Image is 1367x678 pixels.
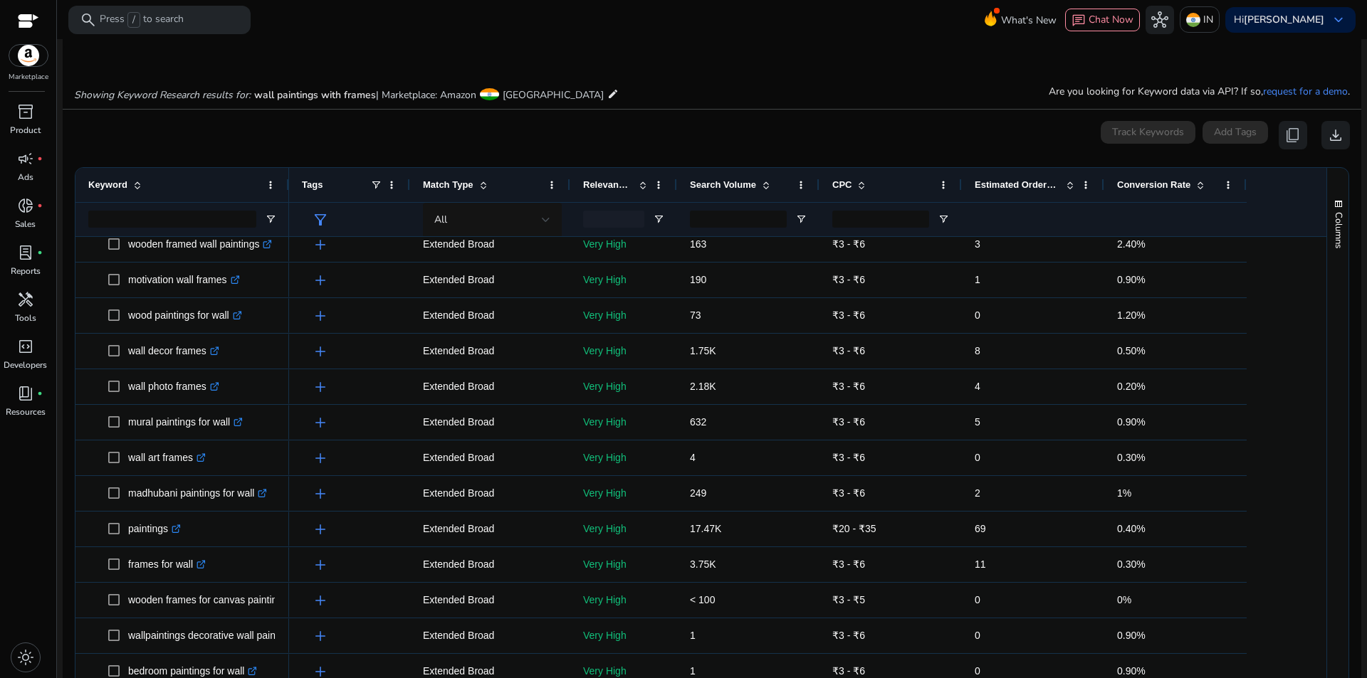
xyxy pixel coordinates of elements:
[17,197,34,214] span: donut_small
[17,150,34,167] span: campaign
[975,416,980,428] span: 5
[1321,121,1350,149] button: download
[690,665,696,677] span: 1
[975,630,980,641] span: 0
[583,586,664,615] p: Very High
[9,45,48,66] img: amazon.svg
[128,265,240,295] p: motivation wall frames
[690,381,716,392] span: 2.18K
[37,156,43,161] span: fiber_manual_record
[423,586,557,615] p: Extended Broad
[1117,345,1146,356] span: 0.50%
[423,443,557,472] p: Extended Broad
[583,621,664,650] p: Very High
[128,372,219,401] p: wall photo frames
[1089,13,1133,26] span: Chat Now
[975,487,980,499] span: 2
[1203,7,1213,32] p: IN
[312,236,329,253] span: add
[128,230,272,259] p: wooden framed wall paintings
[312,627,329,645] span: add
[128,621,421,650] p: wallpaintings decorative wall paintings decorative wall paintings
[423,230,557,259] p: Extended Broad
[1146,6,1174,34] button: hub
[423,479,557,508] p: Extended Broad
[832,594,865,605] span: ₹3 - ₹5
[690,452,696,463] span: 4
[18,171,33,184] p: Ads
[17,244,34,261] span: lab_profile
[312,556,329,573] span: add
[4,359,47,371] p: Developers
[690,211,787,228] input: Search Volume Filter Input
[128,479,267,508] p: madhubani paintings for wall
[128,550,206,579] p: frames for wall
[312,414,329,431] span: add
[17,385,34,402] span: book_4
[423,550,557,579] p: Extended Broad
[80,11,97,28] span: search
[583,550,664,579] p: Very High
[1117,381,1146,392] span: 0.20%
[1117,630,1146,641] span: 0.90%
[10,124,41,137] p: Product
[832,452,865,463] span: ₹3 - ₹6
[583,337,664,366] p: Very High
[88,211,256,228] input: Keyword Filter Input
[17,103,34,120] span: inventory_2
[1186,13,1200,27] img: in.svg
[423,265,557,295] p: Extended Broad
[832,309,865,321] span: ₹3 - ₹6
[690,309,701,321] span: 73
[1327,127,1344,144] span: download
[690,487,706,499] span: 249
[1049,84,1350,99] p: Are you looking for Keyword data via API? If so, .
[690,274,706,285] span: 190
[17,338,34,355] span: code_blocks
[423,408,557,437] p: Extended Broad
[1117,452,1146,463] span: 0.30%
[975,523,986,534] span: 69
[1151,11,1168,28] span: hub
[312,307,329,324] span: add
[832,523,876,534] span: ₹20 - ₹35
[690,594,715,605] span: < 100
[1117,274,1146,285] span: 0.90%
[6,406,46,418] p: Resources
[583,230,664,259] p: Very High
[975,381,980,392] span: 4
[312,378,329,396] span: add
[265,213,276,225] button: Open Filter Menu
[832,416,865,428] span: ₹3 - ₹6
[583,408,664,437] p: Very High
[832,558,865,570] span: ₹3 - ₹6
[1117,594,1131,605] span: 0%
[975,452,980,463] span: 0
[1332,212,1345,248] span: Columns
[254,88,376,102] span: wall paintings with frames
[975,309,980,321] span: 0
[503,88,604,102] span: [GEOGRAPHIC_DATA]
[1117,238,1146,250] span: 2.40%
[312,211,329,228] span: filter_alt
[11,265,41,277] p: Reports
[583,514,664,544] p: Very High
[1117,416,1146,428] span: 0.90%
[583,265,664,295] p: Very High
[37,203,43,208] span: fiber_manual_record
[690,630,696,641] span: 1
[975,594,980,605] span: 0
[690,179,756,190] span: Search Volume
[832,179,852,190] span: CPC
[128,408,243,437] p: mural paintings for wall
[17,649,34,666] span: light_mode
[653,213,664,225] button: Open Filter Menu
[312,592,329,609] span: add
[423,301,557,330] p: Extended Broad
[938,213,949,225] button: Open Filter Menu
[1065,9,1140,31] button: chatChat Now
[1117,665,1146,677] span: 0.90%
[423,337,557,366] p: Extended Broad
[312,521,329,538] span: add
[9,72,48,83] p: Marketplace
